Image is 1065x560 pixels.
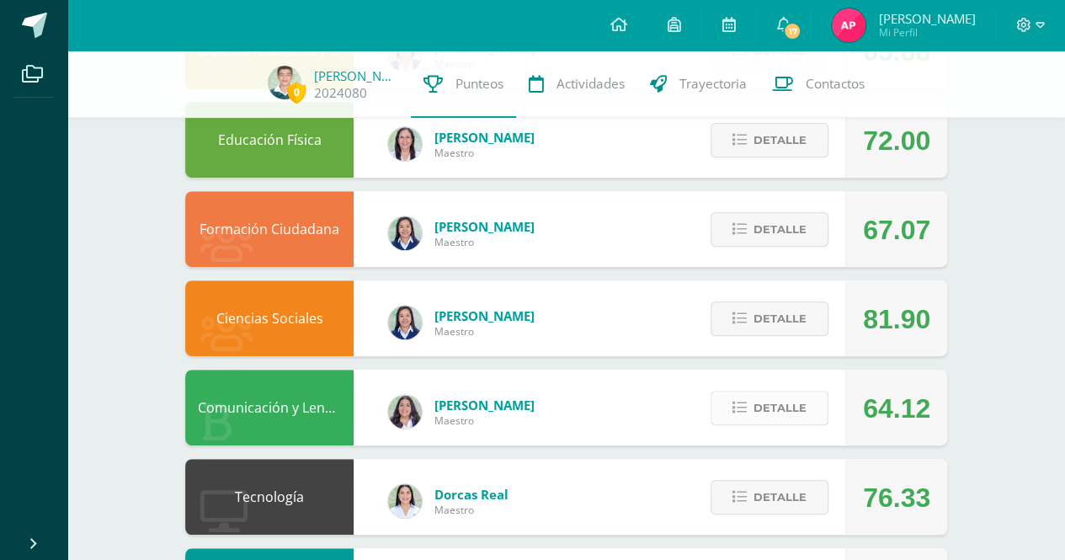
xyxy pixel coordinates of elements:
[753,482,807,513] span: Detalle
[863,281,930,357] div: 81.90
[287,82,306,103] span: 0
[455,75,503,93] span: Punteos
[434,397,535,413] span: [PERSON_NAME]
[434,218,535,235] span: [PERSON_NAME]
[185,102,354,178] div: Educación Física
[411,51,516,118] a: Punteos
[185,459,354,535] div: Tecnología
[388,306,422,339] img: 0720b70caab395a5f554da48e8831271.png
[863,103,930,179] div: 72.00
[434,486,509,503] span: Dorcas Real
[711,301,828,336] button: Detalle
[711,480,828,515] button: Detalle
[753,392,807,424] span: Detalle
[637,51,759,118] a: Trayectoria
[753,214,807,245] span: Detalle
[679,75,747,93] span: Trayectoria
[314,84,367,102] a: 2024080
[314,67,398,84] a: [PERSON_NAME]
[434,129,535,146] span: [PERSON_NAME]
[863,371,930,446] div: 64.12
[863,192,930,268] div: 67.07
[516,51,637,118] a: Actividades
[185,280,354,356] div: Ciencias Sociales
[434,146,535,160] span: Maestro
[434,413,535,428] span: Maestro
[556,75,625,93] span: Actividades
[388,395,422,429] img: bf52aeb6cdbe2eea5b21ae620aebd9ca.png
[711,212,828,247] button: Detalle
[185,370,354,445] div: Comunicación y Lenguaje L1
[878,10,975,27] span: [PERSON_NAME]
[434,307,535,324] span: [PERSON_NAME]
[711,391,828,425] button: Detalle
[832,8,865,42] img: fa73cfb10679c919406754ea9d789907.png
[388,216,422,250] img: 0720b70caab395a5f554da48e8831271.png
[711,123,828,157] button: Detalle
[759,51,877,118] a: Contactos
[268,66,301,99] img: 04ebf47f166a5df640d517db4036cd62.png
[434,324,535,339] span: Maestro
[185,191,354,267] div: Formación Ciudadana
[878,25,975,40] span: Mi Perfil
[753,125,807,156] span: Detalle
[388,484,422,518] img: be86f1430f5fbfb0078a79d329e704bb.png
[388,127,422,161] img: f77eda19ab9d4901e6803b4611072024.png
[753,303,807,334] span: Detalle
[863,460,930,536] div: 76.33
[434,235,535,249] span: Maestro
[783,22,801,40] span: 17
[434,503,509,517] span: Maestro
[806,75,865,93] span: Contactos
